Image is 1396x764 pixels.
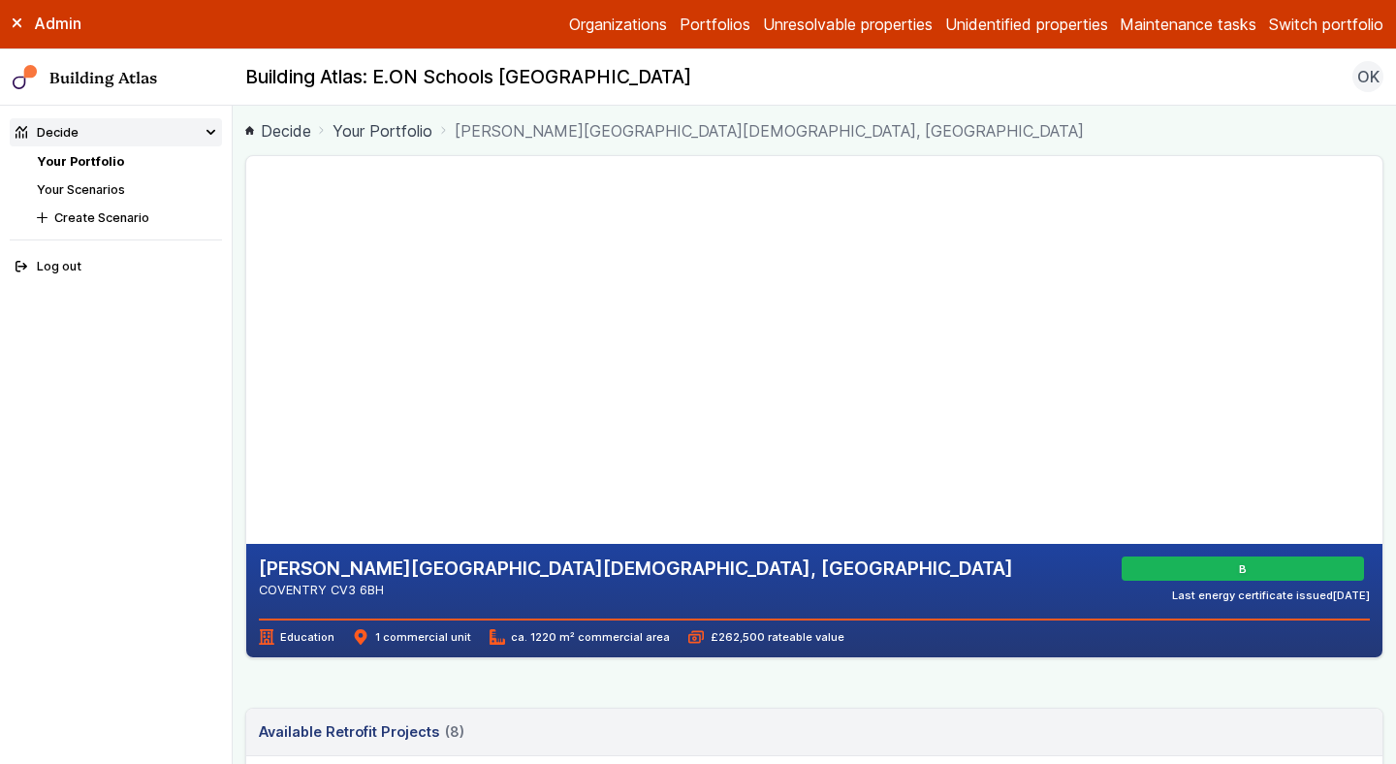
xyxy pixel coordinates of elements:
a: Unidentified properties [945,13,1108,36]
a: Unresolvable properties [763,13,933,36]
span: OK [1357,65,1380,88]
a: Your Portfolio [37,154,124,169]
span: 1 commercial unit [353,629,470,645]
a: Maintenance tasks [1120,13,1256,36]
a: Your Portfolio [333,119,432,143]
button: Log out [10,253,223,281]
button: Create Scenario [31,204,222,232]
span: B [1242,561,1250,577]
a: Your Scenarios [37,182,125,197]
h3: Available Retrofit Projects [259,721,464,743]
time: [DATE] [1333,589,1370,602]
h2: [PERSON_NAME][GEOGRAPHIC_DATA][DEMOGRAPHIC_DATA], [GEOGRAPHIC_DATA] [259,557,1013,582]
img: main-0bbd2752.svg [13,65,38,90]
summary: Decide [10,118,223,146]
div: Decide [16,123,79,142]
span: [PERSON_NAME][GEOGRAPHIC_DATA][DEMOGRAPHIC_DATA], [GEOGRAPHIC_DATA] [455,119,1084,143]
span: £262,500 rateable value [688,629,843,645]
a: Decide [245,119,311,143]
a: Organizations [569,13,667,36]
span: (8) [445,721,464,743]
a: Portfolios [680,13,750,36]
address: COVENTRY CV3 6BH [259,581,1013,599]
span: Education [259,629,334,645]
button: OK [1352,61,1383,92]
div: Last energy certificate issued [1172,588,1370,603]
span: ca. 1220 m² commercial area [490,629,670,645]
h2: Building Atlas: E.ON Schools [GEOGRAPHIC_DATA] [245,65,691,90]
button: Switch portfolio [1269,13,1383,36]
